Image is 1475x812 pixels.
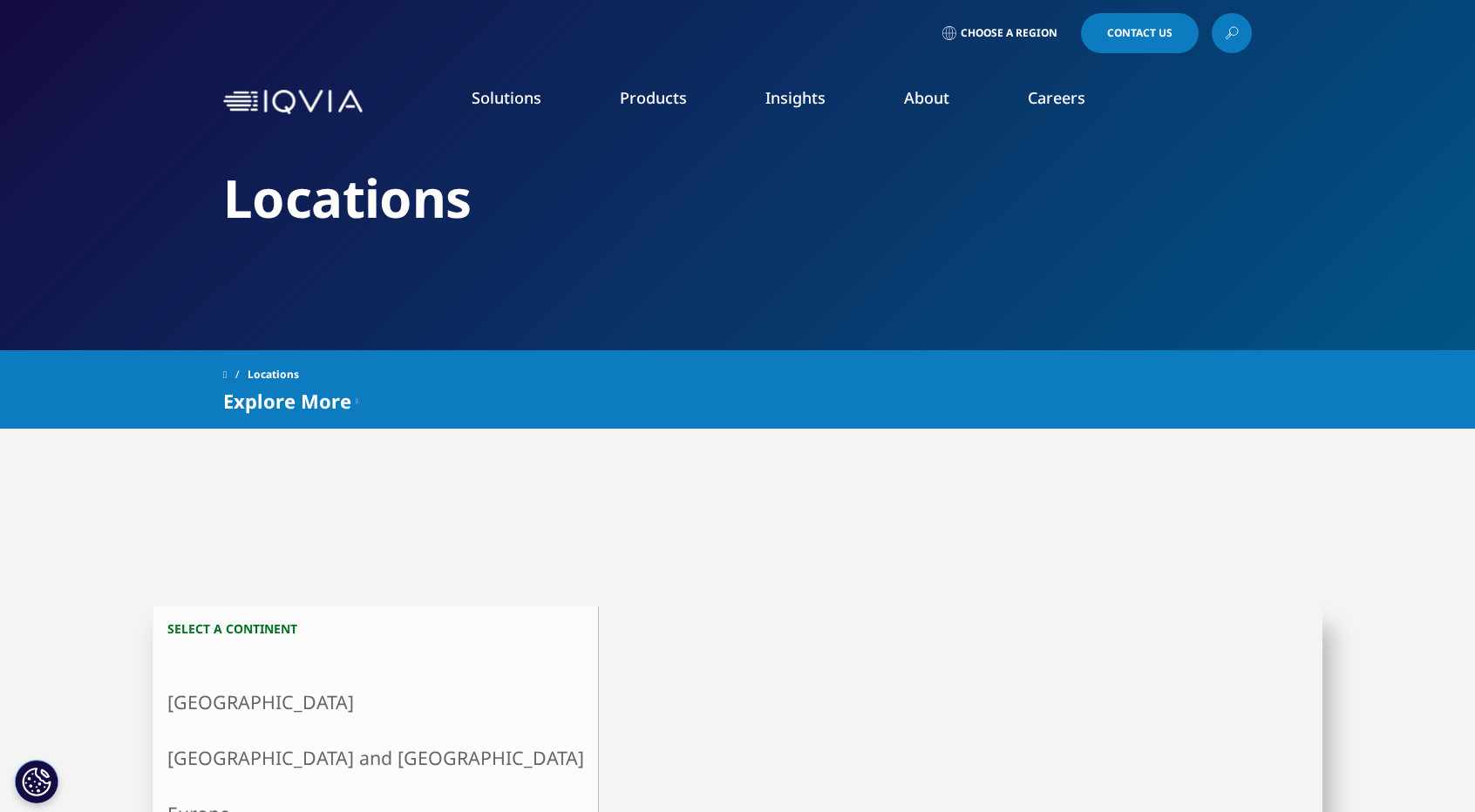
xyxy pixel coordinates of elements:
[223,90,363,115] img: IQVIA Healthcare Information Technology and Pharma Clinical Research Company
[1028,87,1085,108] a: Careers
[153,674,598,730] a: [GEOGRAPHIC_DATA]
[961,26,1057,40] span: Choose a Region
[1081,13,1199,53] a: Contact Us
[472,87,541,108] a: Solutions
[153,730,598,786] a: [GEOGRAPHIC_DATA] and [GEOGRAPHIC_DATA]
[620,87,687,108] a: Products
[370,61,1252,143] nav: Primary
[765,87,826,108] a: Insights
[223,166,1252,231] h2: Locations
[1107,28,1173,38] span: Contact Us
[248,359,299,390] span: Locations
[15,760,58,803] button: Cookies Settings
[153,620,598,637] h3: Select a continent
[223,390,351,411] span: Explore More
[904,87,949,108] a: About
